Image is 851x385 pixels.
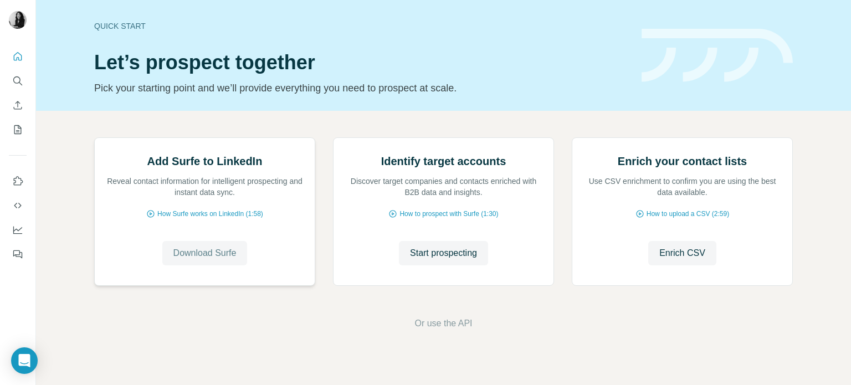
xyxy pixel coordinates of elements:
h2: Identify target accounts [381,153,506,169]
p: Discover target companies and contacts enriched with B2B data and insights. [345,176,542,198]
h2: Enrich your contact lists [618,153,747,169]
p: Pick your starting point and we’ll provide everything you need to prospect at scale. [94,80,628,96]
button: Enrich CSV [9,95,27,115]
button: My lists [9,120,27,140]
button: Enrich CSV [648,241,716,265]
img: banner [642,29,793,83]
button: Download Surfe [162,241,248,265]
button: Use Surfe API [9,196,27,215]
button: Use Surfe on LinkedIn [9,171,27,191]
p: Use CSV enrichment to confirm you are using the best data available. [583,176,781,198]
span: Download Surfe [173,247,237,260]
span: How Surfe works on LinkedIn (1:58) [157,209,263,219]
button: Feedback [9,244,27,264]
div: Open Intercom Messenger [11,347,38,374]
p: Reveal contact information for intelligent prospecting and instant data sync. [106,176,304,198]
h2: Add Surfe to LinkedIn [147,153,263,169]
span: How to upload a CSV (2:59) [647,209,729,219]
button: Or use the API [414,317,472,330]
img: Avatar [9,11,27,29]
button: Search [9,71,27,91]
button: Quick start [9,47,27,66]
h1: Let’s prospect together [94,52,628,74]
button: Dashboard [9,220,27,240]
span: How to prospect with Surfe (1:30) [399,209,498,219]
span: Start prospecting [410,247,477,260]
span: Enrich CSV [659,247,705,260]
button: Start prospecting [399,241,488,265]
div: Quick start [94,20,628,32]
